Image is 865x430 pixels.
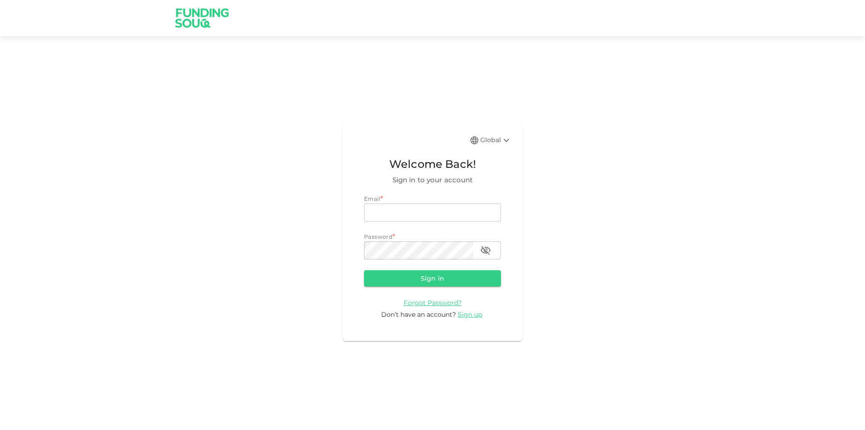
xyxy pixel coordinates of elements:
[404,298,462,307] a: Forgot Password?
[364,203,501,222] input: email
[458,310,482,319] span: Sign up
[364,233,392,240] span: Password
[364,195,380,202] span: Email
[364,156,501,173] span: Welcome Back!
[480,135,512,146] div: Global
[364,241,473,259] input: password
[364,175,501,185] span: Sign in to your account
[381,310,456,319] span: Don’t have an account?
[364,270,501,287] button: Sign in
